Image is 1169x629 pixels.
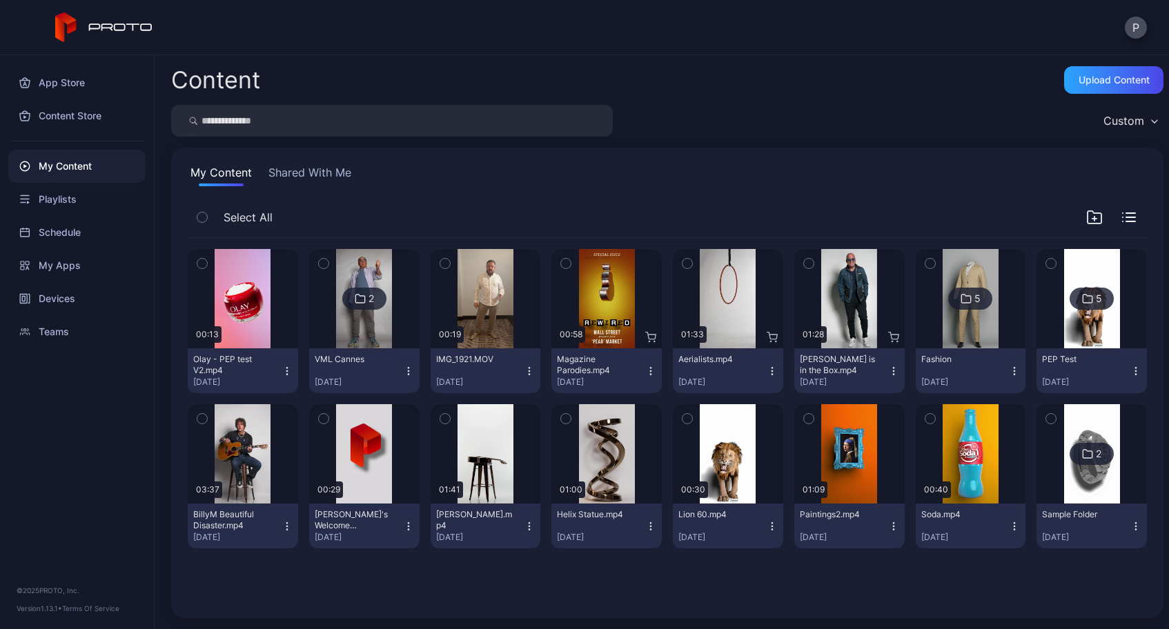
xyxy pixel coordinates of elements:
button: Upload Content [1064,66,1163,94]
div: [DATE] [193,532,282,543]
button: Sample Folder[DATE] [1037,503,1147,548]
a: Teams [8,315,146,348]
div: [DATE] [436,532,524,543]
button: My Content [188,164,255,186]
a: Playlists [8,183,146,216]
div: [DATE] [921,532,1010,543]
div: [DATE] [800,532,888,543]
button: Soda.mp4[DATE] [916,503,1026,548]
div: PEP Test [1042,354,1118,365]
div: Paintings2.mp4 [800,509,876,520]
div: BillyM Silhouette.mp4 [436,509,512,531]
button: Lion 60.mp4[DATE] [673,503,783,548]
a: Schedule [8,216,146,249]
button: Aerialists.mp4[DATE] [673,348,783,393]
button: [PERSON_NAME]'s Welcome Video.mp4[DATE] [309,503,420,548]
button: PEP Test[DATE] [1037,348,1147,393]
button: BillyM Beautiful Disaster.mp4[DATE] [188,503,298,548]
div: [DATE] [557,377,645,388]
div: Howie Mandel is in the Box.mp4 [800,354,876,376]
div: IMG_1921.MOV [436,354,512,365]
button: VML Cannes[DATE] [309,348,420,393]
div: Custom [1103,114,1144,128]
button: Paintings2.mp4[DATE] [794,503,905,548]
div: [DATE] [800,377,888,388]
div: Lion 60.mp4 [678,509,754,520]
div: [DATE] [678,532,767,543]
button: [PERSON_NAME] is in the Box.mp4[DATE] [794,348,905,393]
button: Fashion[DATE] [916,348,1026,393]
div: [DATE] [557,532,645,543]
button: Magazine Parodies.mp4[DATE] [551,348,662,393]
div: Helix Statue.mp4 [557,509,633,520]
div: [DATE] [921,377,1010,388]
div: © 2025 PROTO, Inc. [17,585,137,596]
div: David's Welcome Video.mp4 [315,509,391,531]
a: Terms Of Service [62,604,119,612]
button: P [1125,17,1147,39]
div: Sample Folder [1042,509,1118,520]
div: 2 [1096,448,1101,460]
button: Custom [1097,105,1163,137]
button: [PERSON_NAME].mp4[DATE] [431,503,541,548]
div: Upload Content [1079,74,1150,86]
div: 5 [1096,292,1102,305]
div: [DATE] [193,377,282,388]
button: IMG_1921.MOV[DATE] [431,348,541,393]
span: Select All [224,209,273,226]
div: [DATE] [1042,532,1130,543]
a: My Apps [8,249,146,282]
div: Fashion [921,354,997,365]
div: Aerialists.mp4 [678,354,754,365]
div: 2 [369,292,374,305]
span: Version 1.13.1 • [17,604,62,612]
div: [DATE] [315,532,403,543]
div: Content [171,68,260,92]
div: [DATE] [1042,377,1130,388]
div: VML Cannes [315,354,391,365]
div: Magazine Parodies.mp4 [557,354,633,376]
a: App Store [8,66,146,99]
div: Olay - PEP test V2.mp4 [193,354,269,376]
div: [DATE] [315,377,403,388]
div: Soda.mp4 [921,509,997,520]
div: [DATE] [436,377,524,388]
button: Shared With Me [266,164,354,186]
div: BillyM Beautiful Disaster.mp4 [193,509,269,531]
a: Content Store [8,99,146,132]
button: Olay - PEP test V2.mp4[DATE] [188,348,298,393]
a: My Content [8,150,146,183]
button: Helix Statue.mp4[DATE] [551,503,662,548]
div: 5 [974,292,981,305]
a: Devices [8,282,146,315]
div: [DATE] [678,377,767,388]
